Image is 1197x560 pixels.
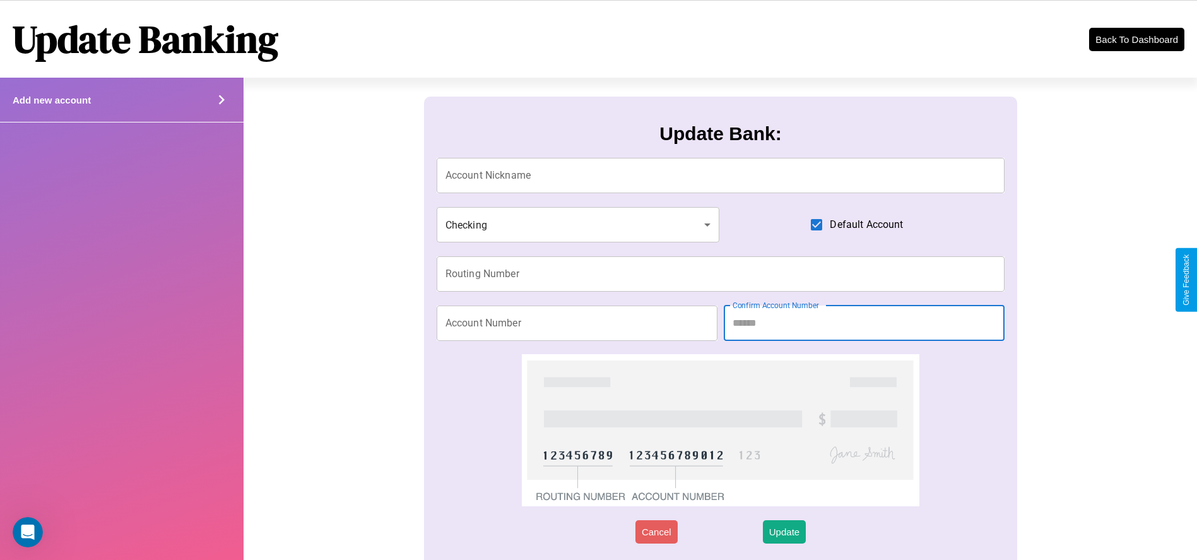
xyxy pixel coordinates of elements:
[830,217,903,232] span: Default Account
[13,517,43,547] iframe: Intercom live chat
[635,520,678,544] button: Cancel
[13,13,278,65] h1: Update Banking
[522,354,920,506] img: check
[659,123,781,145] h3: Update Bank:
[733,300,819,311] label: Confirm Account Number
[1089,28,1184,51] button: Back To Dashboard
[1182,254,1191,306] div: Give Feedback
[13,95,91,105] h4: Add new account
[437,207,719,242] div: Checking
[763,520,806,544] button: Update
